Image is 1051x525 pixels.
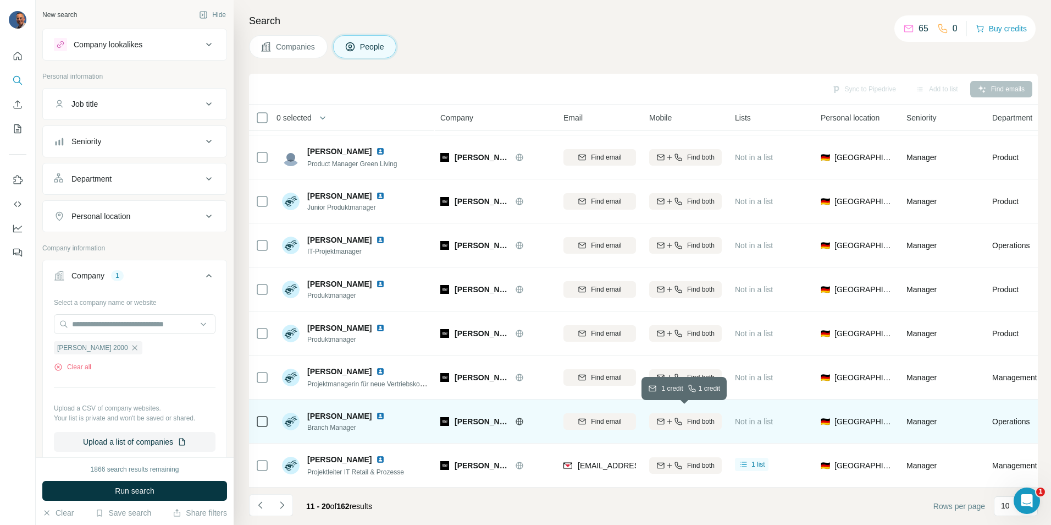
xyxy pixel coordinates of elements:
button: Navigate to previous page [249,494,271,516]
span: Not in a list [735,197,773,206]
button: Find email [563,149,636,166]
span: Not in a list [735,417,773,426]
span: Produktmanager [307,335,398,344]
span: [PERSON_NAME] 2000 [455,152,510,163]
span: Mobile [649,112,672,123]
span: Rows per page [933,501,985,512]
div: Personal location [71,211,130,222]
button: My lists [9,119,26,139]
span: Branch Manager [307,423,398,433]
span: [PERSON_NAME] [307,278,372,289]
span: Find both [687,285,715,294]
div: Job title [71,99,98,110]
button: Company lookalikes [43,31,226,58]
span: Find email [591,152,621,162]
button: Find both [649,237,722,254]
span: Find both [687,373,715,382]
img: LinkedIn logo [376,324,385,332]
span: IT-Projektmanager [307,247,398,256]
button: Feedback [9,243,26,262]
span: Manager [906,241,937,250]
span: Find email [591,196,621,206]
span: 🇩🇪 [821,328,830,339]
button: Find both [649,193,722,210]
span: [GEOGRAPHIC_DATA] [834,416,893,427]
span: 🇩🇪 [821,152,830,163]
span: [GEOGRAPHIC_DATA] [834,460,893,471]
span: Manager [906,153,937,162]
span: Find both [687,240,715,250]
span: [PERSON_NAME] 2000 [455,372,510,383]
span: 🇩🇪 [821,284,830,295]
button: Save search [95,507,151,518]
span: Manager [906,285,937,294]
button: Find both [649,457,722,474]
div: 1 [111,271,124,281]
span: [PERSON_NAME] [307,234,372,245]
span: [PERSON_NAME] 2000 [455,416,510,427]
span: Find email [591,285,621,294]
button: Find email [563,369,636,386]
span: [PERSON_NAME] 2000 [455,284,510,295]
span: 1 list [751,460,765,469]
span: 🇩🇪 [821,416,830,427]
img: Avatar [282,193,300,210]
img: Logo of Blume 2000 [440,241,449,250]
span: results [306,502,372,511]
img: Logo of Blume 2000 [440,461,449,470]
span: Product [992,152,1019,163]
span: [PERSON_NAME] [307,322,372,333]
button: Navigate to next page [271,494,293,516]
button: Company1 [43,262,226,293]
span: [GEOGRAPHIC_DATA] [834,152,893,163]
button: Dashboard [9,218,26,238]
button: Enrich CSV [9,95,26,114]
span: [GEOGRAPHIC_DATA] [834,284,893,295]
button: Find both [649,281,722,298]
span: 162 [336,502,349,511]
img: Avatar [9,11,26,29]
span: Product Manager Green Living [307,160,397,168]
span: Manager [906,373,937,382]
button: Clear [42,507,74,518]
button: Hide [191,7,234,23]
img: Avatar [282,325,300,342]
span: Product [992,196,1019,207]
div: Department [71,173,112,184]
span: Projektmanagerin für neue Vertriebskonzepte [307,379,440,388]
span: Product [992,284,1019,295]
span: People [360,41,385,52]
button: Find email [563,193,636,210]
span: Not in a list [735,285,773,294]
button: Find both [649,413,722,430]
span: 🇩🇪 [821,460,830,471]
span: Projektleiter IT Retail & Prozesse [307,468,404,476]
img: Avatar [282,413,300,430]
span: [GEOGRAPHIC_DATA] [834,328,893,339]
button: Find email [563,281,636,298]
span: Company [440,112,473,123]
span: Find email [591,329,621,338]
img: Avatar [282,281,300,298]
span: Manager [906,329,937,338]
span: 🇩🇪 [821,240,830,251]
iframe: Intercom live chat [1014,488,1040,514]
img: Avatar [282,149,300,166]
span: [PERSON_NAME] 2000 [57,343,128,353]
span: Produktmanager [307,291,398,300]
img: LinkedIn logo [376,367,385,376]
span: Manager [906,461,937,470]
span: [PERSON_NAME] [307,146,372,157]
span: 1 [1036,488,1045,496]
button: Use Surfe API [9,194,26,214]
span: Management [992,372,1037,383]
button: Upload a list of companies [54,432,215,452]
img: Avatar [282,237,300,254]
span: Personal location [821,112,879,123]
button: Find both [649,325,722,342]
span: Find both [687,152,715,162]
div: Company lookalikes [74,39,142,50]
span: [PERSON_NAME] 2000 [455,460,510,471]
p: 0 [953,22,958,35]
span: 🇩🇪 [821,372,830,383]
